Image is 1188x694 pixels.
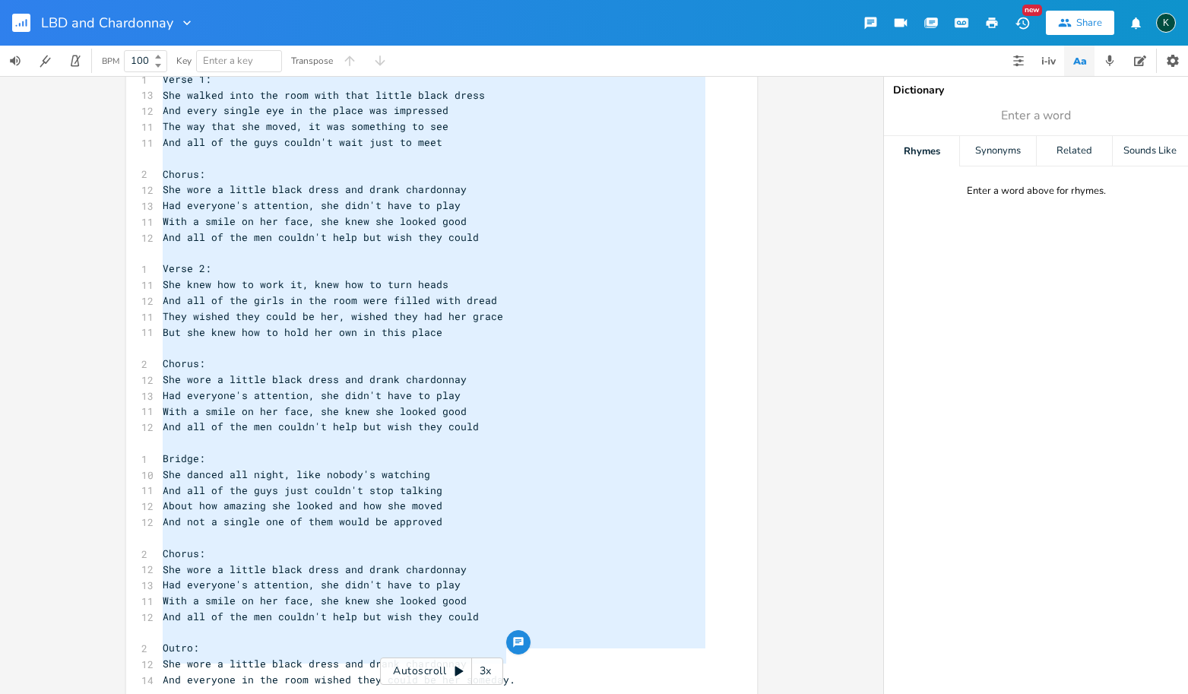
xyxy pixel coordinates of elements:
span: Verse 1: [163,72,211,86]
span: Chorus: [163,167,205,181]
span: Had everyone's attention, she didn't have to play [163,388,461,402]
div: Autoscroll [380,658,503,685]
span: And every single eye in the place was impressed [163,103,448,117]
span: With a smile on her face, she knew she looked good [163,404,467,418]
span: Enter a word [1001,107,1071,125]
div: Rhymes [884,136,959,166]
span: Enter a key [203,54,253,68]
button: New [1007,9,1038,36]
span: She walked into the room with that little black dress [163,88,485,102]
span: With a smile on her face, she knew she looked good [163,594,467,607]
span: And all of the guys just couldn't stop talking [163,483,442,497]
span: About how amazing she looked and how she moved [163,499,442,512]
div: Transpose [291,56,333,65]
div: Dictionary [893,85,1179,96]
span: Had everyone's attention, she didn't have to play [163,198,461,212]
div: Share [1076,16,1102,30]
span: Chorus: [163,547,205,560]
span: And not a single one of them would be approved [163,515,442,528]
span: Bridge: [163,452,205,465]
span: She danced all night, like nobody's watching [163,467,430,481]
span: And everyone in the room wished they could be her someday. [163,673,515,686]
span: With a smile on her face, she knew she looked good [163,214,467,228]
span: And all of the men couldn't help but wish they could [163,230,479,244]
span: They wished they could be her, wished they had her grace [163,309,503,323]
div: Related [1037,136,1112,166]
span: Verse 2: [163,261,211,275]
span: Outro: [163,641,199,654]
span: And all of the girls in the room were filled with dread [163,293,497,307]
div: Synonyms [960,136,1035,166]
span: And all of the men couldn't help but wish they could [163,610,479,623]
div: Key [176,56,192,65]
div: 3x [472,658,499,685]
span: She wore a little black dress and drank chardonnay [163,657,467,670]
span: LBD and Chardonnay [41,16,173,30]
span: And all of the men couldn't help but wish they could [163,420,479,433]
div: Koval [1156,13,1176,33]
span: She wore a little black dress and drank chardonnay [163,182,467,196]
span: And all of the guys couldn't wait just to meet [163,135,442,149]
span: Had everyone's attention, she didn't have to play [163,578,461,591]
div: New [1022,5,1042,16]
span: She knew how to work it, knew how to turn heads [163,277,448,291]
div: BPM [102,57,119,65]
button: Share [1046,11,1114,35]
button: K [1156,5,1176,40]
span: But she knew how to hold her own in this place [163,325,442,339]
div: Sounds Like [1113,136,1188,166]
div: Enter a word above for rhymes. [967,185,1106,198]
span: The way that she moved, it was something to see [163,119,448,133]
span: She wore a little black dress and drank chardonnay [163,372,467,386]
span: She wore a little black dress and drank chardonnay [163,562,467,576]
span: Chorus: [163,357,205,370]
